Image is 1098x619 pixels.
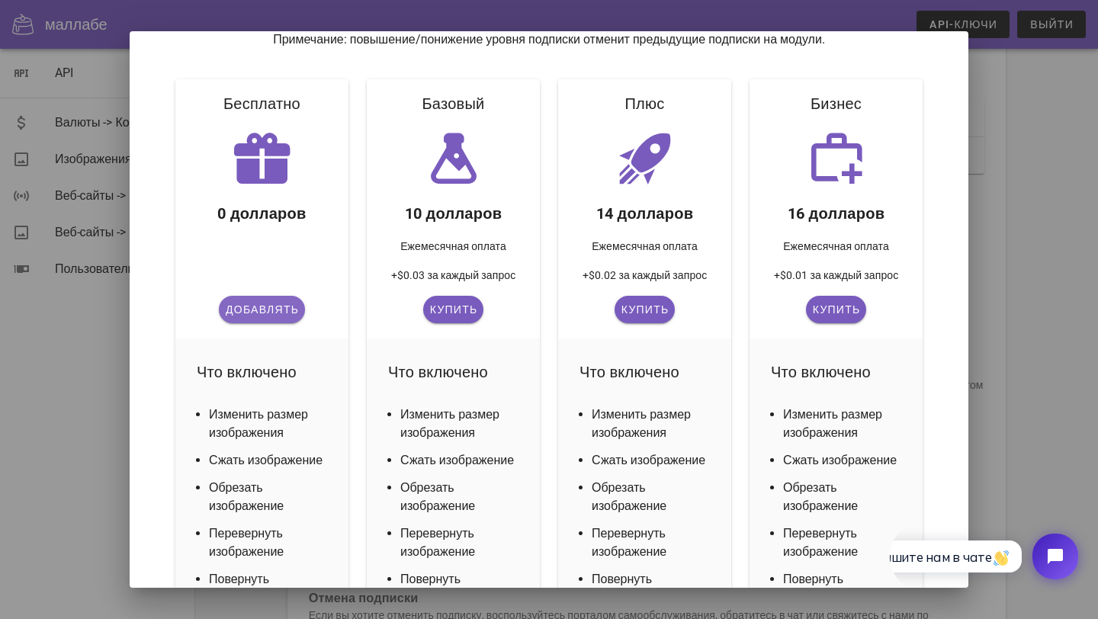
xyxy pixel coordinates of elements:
font: Сжать изображение [209,453,323,467]
font: Обрезать изображение [400,480,475,513]
font: Купить [430,303,478,316]
img: 👋 [104,30,119,45]
font: Базовый [422,95,484,113]
button: Добавлять [219,296,305,323]
font: Ежемесячная оплата [592,240,698,252]
font: Повернуть изображение [209,572,284,605]
button: Купить [615,296,676,323]
font: 14 долларов [596,204,693,223]
font: Изменить размер изображения [592,407,691,440]
font: 0 долларов [217,204,306,223]
font: Обрезать изображение [592,480,666,513]
font: Изменить размер изображения [400,407,499,440]
font: Ежемесячная оплата [783,240,889,252]
iframe: Чат Тидио [890,521,1091,592]
font: +$0.03 за каждый запрос [391,269,516,281]
font: Повернуть изображение [592,572,666,605]
font: Сжать изображение [783,453,897,467]
button: Купить [806,296,867,323]
font: Повернуть изображение [400,572,475,605]
font: Купить [813,303,861,316]
button: Купить [423,296,484,323]
font: Перевернуть изображение [783,526,858,559]
font: 10 долларов [405,204,502,223]
font: Сжать изображение [400,453,514,467]
font: Бизнес [811,95,862,113]
font: +$0.02 за каждый запрос [583,269,708,281]
font: +$0.01 за каждый запрос [774,269,899,281]
font: 16 долларов [788,204,884,223]
font: Обрезать изображение [783,480,858,513]
font: Плюс [624,95,664,113]
font: Что включено [771,363,871,381]
font: Что включено [579,363,679,381]
font: Ежемесячная оплата [400,240,506,252]
font: Добавлять [226,303,299,316]
font: Изменить размер изображения [783,407,882,440]
font: Обрезать изображение [209,480,284,513]
font: Что включено [388,363,488,381]
font: Перевернуть изображение [592,526,666,559]
font: Примечание: повышение/понижение уровня подписки отменит предыдущие подписки на модули. [273,32,825,47]
font: Перевернуть изображение [400,526,475,559]
font: Изменить размер изображения [209,407,308,440]
font: Купить [621,303,669,316]
font: Что включено [197,363,297,381]
font: Перевернуть изображение [209,526,284,559]
font: Бесплатно [223,95,300,113]
font: Сжать изображение [592,453,705,467]
button: Виджет открытого чата [143,13,188,59]
font: Повернуть изображение [783,572,858,605]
